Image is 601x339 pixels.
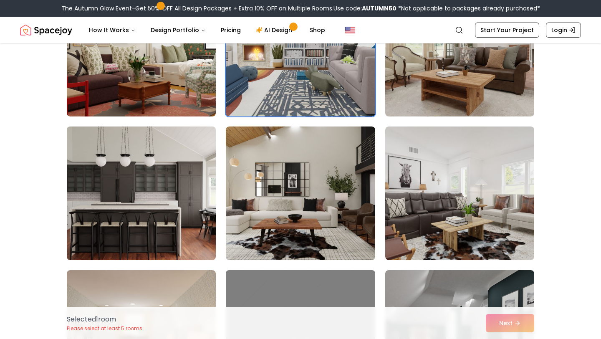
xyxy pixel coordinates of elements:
[82,22,142,38] button: How It Works
[345,25,355,35] img: United States
[20,22,72,38] a: Spacejoy
[475,23,539,38] a: Start Your Project
[61,4,540,13] div: The Autumn Glow Event-Get 50% OFF All Design Packages + Extra 10% OFF on Multiple Rooms.
[249,22,301,38] a: AI Design
[20,22,72,38] img: Spacejoy Logo
[214,22,247,38] a: Pricing
[82,22,332,38] nav: Main
[20,17,581,43] nav: Global
[63,123,220,263] img: Room room-7
[333,4,396,13] span: Use code:
[546,23,581,38] a: Login
[67,325,142,332] p: Please select at least 5 rooms
[67,314,142,324] p: Selected 1 room
[396,4,540,13] span: *Not applicable to packages already purchased*
[385,126,534,260] img: Room room-9
[226,126,375,260] img: Room room-8
[303,22,332,38] a: Shop
[144,22,212,38] button: Design Portfolio
[362,4,396,13] b: AUTUMN50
